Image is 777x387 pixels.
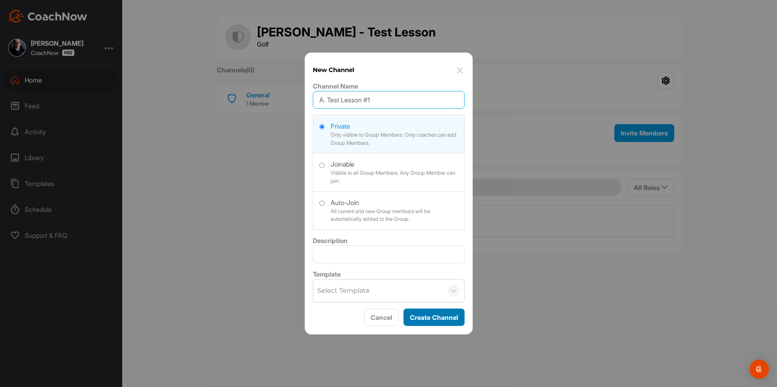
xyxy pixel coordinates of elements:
[317,286,370,296] div: Select Template
[403,309,465,326] button: Create Channel
[455,66,465,75] img: close
[313,237,348,245] label: Description
[313,82,358,90] label: Channel Name
[313,270,341,278] label: Template
[313,66,355,75] h1: New Channel
[364,309,399,326] button: Cancel
[749,360,769,379] div: Open Intercom Messenger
